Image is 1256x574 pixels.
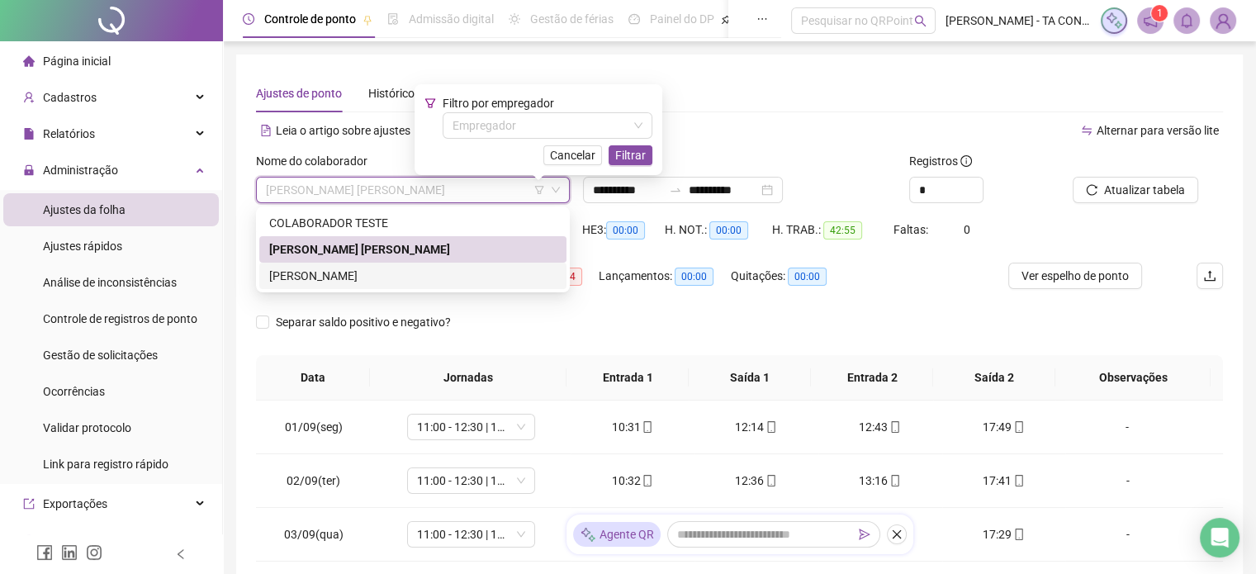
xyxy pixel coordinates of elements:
[256,355,370,401] th: Data
[955,418,1053,436] div: 17:49
[1078,525,1176,543] div: -
[1105,12,1123,30] img: sparkle-icon.fc2bf0ac1784a2077858766a79e2daf3.svg
[1104,181,1185,199] span: Atualizar tabela
[417,468,525,493] span: 11:00 - 12:30 | 13:00 - 17:30
[550,146,595,164] span: Cancelar
[633,121,643,130] span: down
[43,421,131,434] span: Validar protocolo
[530,12,614,26] span: Gestão de férias
[534,185,544,195] span: filter
[43,534,104,547] span: Integrações
[1143,13,1158,28] span: notification
[709,221,748,240] span: 00:00
[628,13,640,25] span: dashboard
[285,420,343,434] span: 01/09(seg)
[1055,355,1211,401] th: Observações
[1097,124,1219,137] span: Alternar para versão lite
[260,125,272,136] span: file-text
[914,15,927,27] span: search
[23,55,35,67] span: home
[615,146,646,164] span: Filtrar
[764,421,777,433] span: mobile
[43,349,158,362] span: Gestão de solicitações
[640,475,653,486] span: mobile
[424,97,436,109] span: filter
[543,145,602,165] button: Cancelar
[1081,125,1092,136] span: swap
[891,529,903,540] span: close
[1211,8,1235,33] img: 91545
[43,91,97,104] span: Cadastros
[43,203,126,216] span: Ajustes da folha
[409,12,494,26] span: Admissão digital
[599,267,731,286] div: Lançamentos:
[23,128,35,140] span: file
[823,221,862,240] span: 42:55
[888,475,901,486] span: mobile
[893,223,931,236] span: Faltas:
[266,178,560,202] span: EMANUELA VIEIRA MOREIRA MEDINA
[665,221,772,240] div: H. NOT.:
[23,498,35,510] span: export
[264,12,356,26] span: Controle de ponto
[584,472,681,490] div: 10:32
[1151,5,1168,21] sup: 1
[1008,263,1142,289] button: Ver espelho de ponto
[669,183,682,197] span: swap-right
[175,548,187,560] span: left
[23,164,35,176] span: lock
[259,210,566,236] div: COLABORADOR TESTE
[43,164,118,177] span: Administração
[23,92,35,103] span: user-add
[1012,529,1025,540] span: mobile
[269,240,557,259] div: [PERSON_NAME] [PERSON_NAME]
[43,458,168,471] span: Link para registro rápido
[573,522,661,547] div: Agente QR
[859,529,870,540] span: send
[1203,269,1216,282] span: upload
[708,472,805,490] div: 12:36
[955,472,1053,490] div: 17:41
[256,87,342,100] span: Ajustes de ponto
[764,475,777,486] span: mobile
[832,472,929,490] div: 13:16
[933,355,1055,401] th: Saída 2
[269,267,557,285] div: [PERSON_NAME]
[960,155,972,167] span: info-circle
[43,276,177,289] span: Análise de inconsistências
[443,97,554,110] span: Filtro por empregador
[43,240,122,253] span: Ajustes rápidos
[363,15,372,25] span: pushpin
[721,15,731,25] span: pushpin
[276,124,410,137] span: Leia o artigo sobre ajustes
[1021,267,1129,285] span: Ver espelho de ponto
[1157,7,1163,19] span: 1
[1179,13,1194,28] span: bell
[61,544,78,561] span: linkedin
[772,221,893,240] div: H. TRAB.:
[582,221,665,240] div: HE 3:
[417,415,525,439] span: 11:00 - 12:30 | 13:00 - 17:30
[370,355,566,401] th: Jornadas
[256,152,378,170] label: Nome do colaborador
[269,313,457,331] span: Separar saldo positivo e negativo?
[1078,472,1176,490] div: -
[669,183,682,197] span: to
[43,312,197,325] span: Controle de registros de ponto
[708,418,805,436] div: 12:14
[946,12,1091,30] span: [PERSON_NAME] - TA CONTABILIDADE CONSULTIVA
[566,355,689,401] th: Entrada 1
[509,13,520,25] span: sun
[640,421,653,433] span: mobile
[584,418,681,436] div: 10:31
[1012,475,1025,486] span: mobile
[368,87,469,100] span: Histórico de ajustes
[36,544,53,561] span: facebook
[832,418,929,436] div: 12:43
[964,223,970,236] span: 0
[387,13,399,25] span: file-done
[43,385,105,398] span: Ocorrências
[43,497,107,510] span: Exportações
[1086,184,1097,196] span: reload
[1200,518,1239,557] div: Open Intercom Messenger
